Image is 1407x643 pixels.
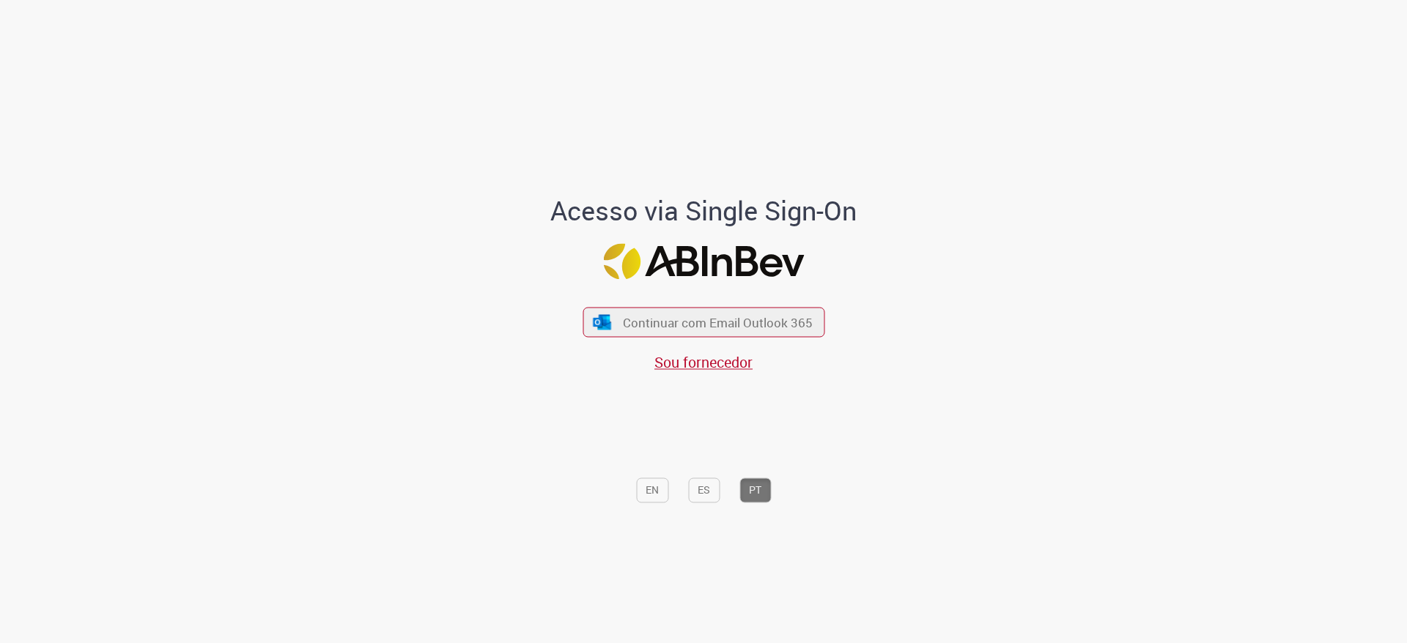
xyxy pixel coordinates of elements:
img: ícone Azure/Microsoft 360 [592,314,613,330]
h1: Acesso via Single Sign-On [501,196,907,226]
button: EN [636,478,668,503]
img: Logo ABInBev [603,243,804,279]
span: Continuar com Email Outlook 365 [623,314,813,331]
button: ES [688,478,720,503]
button: PT [739,478,771,503]
button: ícone Azure/Microsoft 360 Continuar com Email Outlook 365 [583,308,824,338]
a: Sou fornecedor [654,353,753,373]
